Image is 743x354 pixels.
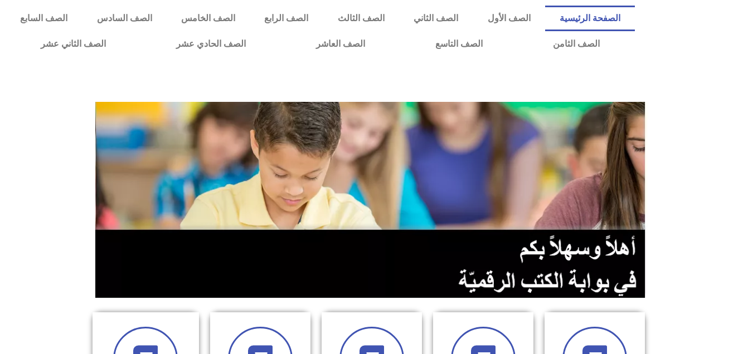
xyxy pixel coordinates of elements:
[6,31,141,57] a: الصف الثاني عشر
[473,6,545,31] a: الصف الأول
[399,6,473,31] a: الصف الثاني
[545,6,635,31] a: الصفحة الرئيسية
[400,31,518,57] a: الصف التاسع
[323,6,399,31] a: الصف الثالث
[167,6,250,31] a: الصف الخامس
[518,31,635,57] a: الصف الثامن
[141,31,281,57] a: الصف الحادي عشر
[6,6,82,31] a: الصف السابع
[82,6,166,31] a: الصف السادس
[250,6,323,31] a: الصف الرابع
[281,31,400,57] a: الصف العاشر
